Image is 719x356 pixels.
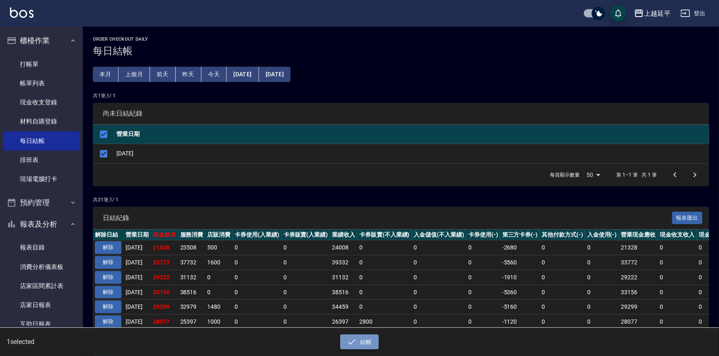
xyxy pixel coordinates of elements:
[3,315,80,334] a: 互助日報表
[123,285,151,300] td: [DATE]
[357,230,412,240] th: 卡券販賣(不入業績)
[151,240,178,255] td: 21328
[123,230,151,240] th: 營業日期
[585,300,619,315] td: 0
[227,67,259,82] button: [DATE]
[178,270,206,285] td: 31132
[119,67,150,82] button: 上個月
[500,230,540,240] th: 第三方卡券(-)
[540,255,585,270] td: 0
[281,270,330,285] td: 0
[658,285,697,300] td: 0
[259,67,291,82] button: [DATE]
[3,257,80,276] a: 消費分析儀表板
[178,230,206,240] th: 服務消費
[281,230,330,240] th: 卡券販賣(入業績)
[412,285,467,300] td: 0
[281,300,330,315] td: 0
[151,285,178,300] td: 33156
[114,125,709,144] th: 營業日期
[330,285,357,300] td: 38516
[540,230,585,240] th: 其他付款方式(-)
[3,30,80,51] button: 櫃檯作業
[281,255,330,270] td: 0
[340,334,379,350] button: 結帳
[500,315,540,329] td: -1120
[330,230,357,240] th: 業績收入
[619,315,658,329] td: 28077
[151,255,178,270] td: 33772
[330,240,357,255] td: 24008
[205,240,232,255] td: 500
[330,300,357,315] td: 34459
[176,67,201,82] button: 昨天
[658,255,697,270] td: 0
[178,255,206,270] td: 37732
[151,270,178,285] td: 29222
[123,315,151,329] td: [DATE]
[412,230,467,240] th: 入金儲值(不入業績)
[330,315,357,329] td: 26397
[658,230,697,240] th: 現金收支收入
[500,300,540,315] td: -5160
[232,270,281,285] td: 0
[205,230,232,240] th: 店販消費
[3,238,80,257] a: 報表目錄
[585,285,619,300] td: 0
[205,270,232,285] td: 0
[330,270,357,285] td: 31132
[540,315,585,329] td: 0
[412,270,467,285] td: 0
[412,315,467,329] td: 0
[205,255,232,270] td: 1600
[123,255,151,270] td: [DATE]
[658,300,697,315] td: 0
[7,337,178,347] h6: 1 selected
[232,230,281,240] th: 卡券使用(入業績)
[619,230,658,240] th: 營業現金應收
[281,285,330,300] td: 0
[3,170,80,189] a: 現場電腦打卡
[93,36,709,42] h2: Order checkout daily
[357,240,412,255] td: 0
[232,285,281,300] td: 0
[178,300,206,315] td: 32979
[619,270,658,285] td: 29222
[540,300,585,315] td: 0
[619,285,658,300] td: 33156
[123,300,151,315] td: [DATE]
[178,315,206,329] td: 25397
[466,240,500,255] td: 0
[658,315,697,329] td: 0
[3,295,80,315] a: 店家日報表
[658,270,697,285] td: 0
[3,131,80,150] a: 每日結帳
[466,255,500,270] td: 0
[95,286,121,299] button: 解除
[412,300,467,315] td: 0
[10,7,34,18] img: Logo
[412,255,467,270] td: 0
[95,256,121,269] button: 解除
[540,285,585,300] td: 0
[201,67,227,82] button: 今天
[357,270,412,285] td: 0
[550,171,580,179] p: 每頁顯示數量
[232,300,281,315] td: 0
[178,285,206,300] td: 38516
[466,230,500,240] th: 卡券使用(-)
[95,315,121,328] button: 解除
[540,270,585,285] td: 0
[103,214,672,222] span: 日結紀錄
[585,255,619,270] td: 0
[466,270,500,285] td: 0
[3,213,80,235] button: 報表及分析
[585,230,619,240] th: 入金使用(-)
[3,150,80,170] a: 排班表
[95,300,121,313] button: 解除
[540,240,585,255] td: 0
[232,240,281,255] td: 0
[500,270,540,285] td: -1910
[500,285,540,300] td: -5360
[357,315,412,329] td: 2800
